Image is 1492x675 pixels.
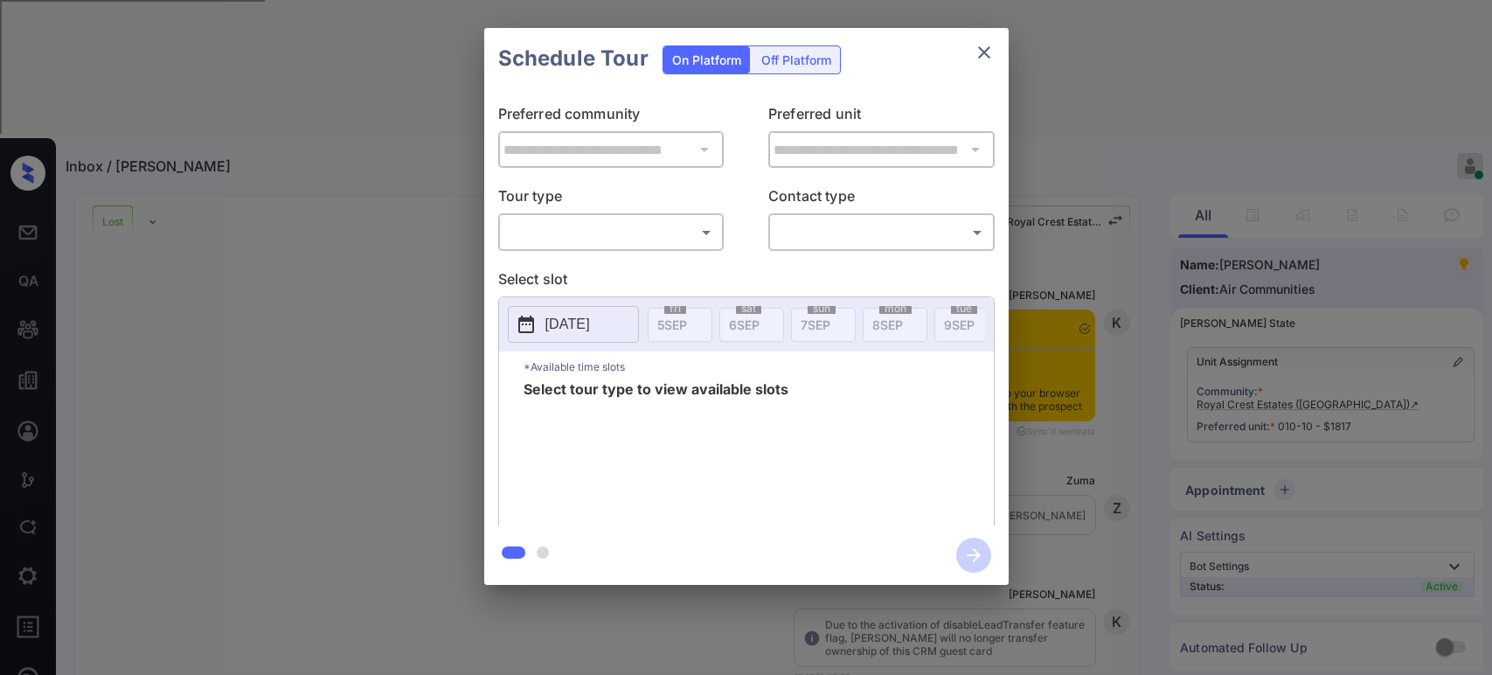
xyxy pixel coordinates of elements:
[524,382,788,522] span: Select tour type to view available slots
[967,35,1002,70] button: close
[498,268,995,296] p: Select slot
[524,351,994,382] p: *Available time slots
[753,46,840,73] div: Off Platform
[545,314,590,335] p: [DATE]
[663,46,750,73] div: On Platform
[498,103,725,131] p: Preferred community
[484,28,663,89] h2: Schedule Tour
[508,306,639,343] button: [DATE]
[768,185,995,213] p: Contact type
[498,185,725,213] p: Tour type
[768,103,995,131] p: Preferred unit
